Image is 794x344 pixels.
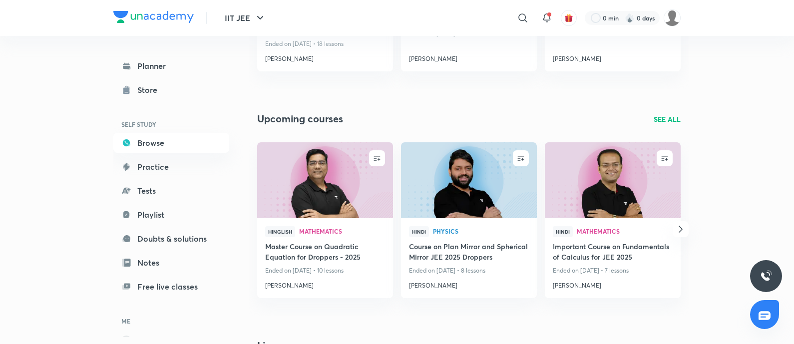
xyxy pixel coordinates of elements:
[760,270,772,282] img: ttu
[113,313,229,330] h6: ME
[113,157,229,177] a: Practice
[219,8,272,28] button: IIT JEE
[257,142,393,218] a: new-thumbnail
[137,84,163,96] div: Store
[265,226,295,237] span: Hinglish
[409,226,429,237] span: Hindi
[113,205,229,225] a: Playlist
[664,9,681,26] img: Preeti patil
[113,133,229,153] a: Browse
[257,111,343,126] h2: Upcoming courses
[577,228,673,234] span: Mathematics
[113,253,229,273] a: Notes
[113,11,194,23] img: Company Logo
[409,277,529,290] a: [PERSON_NAME]
[625,13,635,23] img: streak
[113,277,229,297] a: Free live classes
[553,226,573,237] span: Hindi
[113,11,194,25] a: Company Logo
[113,116,229,133] h6: SELF STUDY
[265,50,385,63] a: [PERSON_NAME]
[654,114,681,124] a: SEE ALL
[113,56,229,76] a: Planner
[561,10,577,26] button: avatar
[409,241,529,264] a: Course on Plan Mirror and Spherical Mirror JEE 2025 Droppers
[409,264,529,277] p: Ended on [DATE] • 8 lessons
[401,142,537,218] a: new-thumbnail
[545,142,681,218] a: new-thumbnail
[256,141,394,219] img: new-thumbnail
[543,141,682,219] img: new-thumbnail
[113,80,229,100] a: Store
[577,228,673,235] a: Mathematics
[553,50,673,63] a: [PERSON_NAME]
[399,141,538,219] img: new-thumbnail
[409,50,529,63] a: [PERSON_NAME]
[553,241,673,264] a: Important Course on Fundamentals of Calculus for JEE 2025
[265,241,385,264] a: Master Course on Quadratic Equation for Droppers - 2025
[299,228,385,235] a: Mathematics
[265,277,385,290] a: [PERSON_NAME]
[553,277,673,290] a: [PERSON_NAME]
[433,228,529,235] a: Physics
[265,37,385,50] p: Ended on [DATE] • 18 lessons
[299,228,385,234] span: Mathematics
[265,264,385,277] p: Ended on [DATE] • 10 lessons
[553,264,673,277] p: Ended on [DATE] • 7 lessons
[113,181,229,201] a: Tests
[433,228,529,234] span: Physics
[113,229,229,249] a: Doubts & solutions
[564,13,573,22] img: avatar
